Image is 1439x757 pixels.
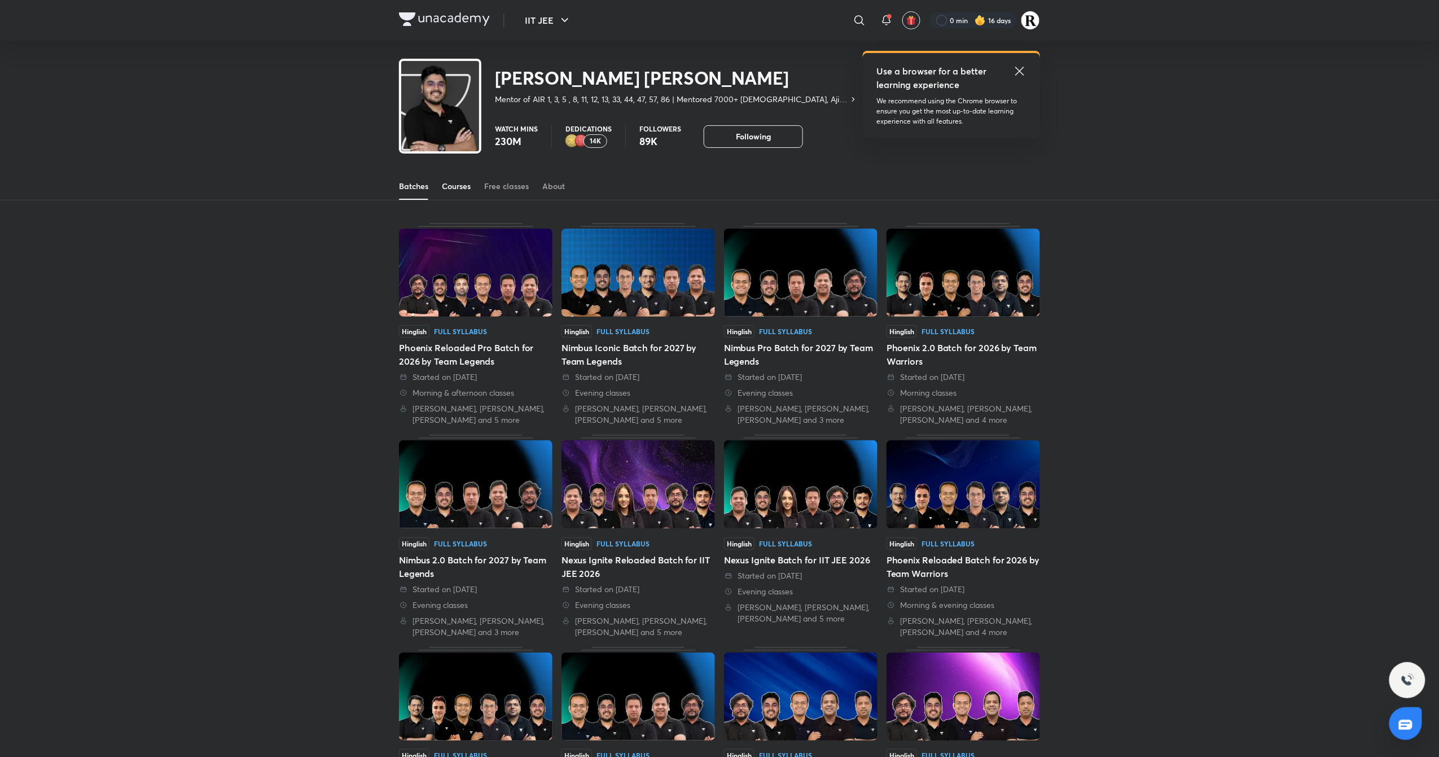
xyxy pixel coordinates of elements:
img: Thumbnail [399,440,552,528]
a: Free classes [484,173,529,200]
span: Following [736,131,771,142]
img: class [401,63,479,170]
img: Company Logo [399,12,490,26]
p: Dedications [565,125,612,132]
div: Nimbus Pro Batch for 2027 by Team Legends [724,341,878,368]
img: Thumbnail [724,653,878,741]
div: Phoenix 2.0 Batch for 2026 by Team Warriors [887,223,1040,426]
span: Hinglish [561,537,592,550]
div: Vineet Loomba, Brijesh Jindal, Pankaj Singh and 5 more [561,615,715,638]
p: 14K [590,137,601,145]
div: Vineet Loomba, Prashant Jain, Rohit Mishra and 4 more [887,615,1040,638]
img: Thumbnail [724,229,878,317]
div: Evening classes [724,387,878,399]
img: ttu [1401,673,1414,687]
span: Hinglish [399,537,429,550]
img: educator badge1 [574,134,588,148]
div: Nimbus Pro Batch for 2027 by Team Legends [724,223,878,426]
div: Started on 29 Apr 2025 [561,584,715,595]
div: Courses [442,181,471,192]
div: Nimbus 2.0 Batch for 2027 by Team Legends [399,553,552,580]
div: Nimbus Iconic Batch for 2027 by Team Legends [561,223,715,426]
img: Thumbnail [561,653,715,741]
div: Phoenix Reloaded Pro Batch for 2026 by Team Legends [399,341,552,368]
img: Thumbnail [561,229,715,317]
img: Thumbnail [561,440,715,528]
div: Full Syllabus [434,328,487,335]
div: Morning classes [887,387,1040,399]
button: Following [704,125,803,148]
div: Evening classes [724,586,878,597]
div: Vineet Loomba, Prashant Jain, Rohit Mishra and 4 more [887,403,1040,426]
img: streak [975,15,986,26]
div: Started on 22 May 2025 [887,371,1040,383]
div: Full Syllabus [759,328,812,335]
div: Phoenix 2.0 Batch for 2026 by Team Warriors [887,341,1040,368]
div: Evening classes [561,387,715,399]
img: avatar [906,15,916,25]
div: Started on 30 Apr 2025 [399,584,552,595]
div: Evening classes [561,600,715,611]
p: Watch mins [495,125,538,132]
div: About [542,181,565,192]
img: Thumbnail [399,229,552,317]
span: Hinglish [561,325,592,338]
div: Full Syllabus [434,540,487,547]
div: Nexus Ignite Batch for IIT JEE 2026 [724,553,878,567]
button: IIT JEE [518,9,578,32]
div: Morning & evening classes [887,600,1040,611]
div: Full Syllabus [922,540,975,547]
div: Phoenix Reloaded Pro Batch for 2026 by Team Legends [399,223,552,426]
div: Evening classes [399,600,552,611]
div: Nimbus Iconic Batch for 2027 by Team Legends [561,341,715,368]
div: Full Syllabus [922,328,975,335]
div: Morning & afternoon classes [399,387,552,399]
div: Vineet Loomba, Brijesh Jindal, Pankaj Singh and 5 more [724,602,878,624]
p: We recommend using the Chrome browser to ensure you get the most up-to-date learning experience w... [876,96,1026,126]
div: Full Syllabus [596,328,650,335]
div: Batches [399,181,428,192]
div: Phoenix Reloaded Batch for 2026 by Team Warriors [887,553,1040,580]
div: Started on 20 Jun 2025 [561,371,715,383]
div: Nimbus 2.0 Batch for 2027 by Team Legends [399,435,552,637]
div: Full Syllabus [759,540,812,547]
img: Thumbnail [887,653,1040,741]
img: Thumbnail [887,229,1040,317]
div: Started on 29 Apr 2025 [724,570,878,581]
div: Phoenix Reloaded Batch for 2026 by Team Warriors [887,435,1040,637]
a: Courses [442,173,471,200]
img: Thumbnail [399,653,552,741]
a: About [542,173,565,200]
span: Hinglish [724,325,754,338]
img: Thumbnail [724,440,878,528]
div: Started on 13 Sep 2025 [399,371,552,383]
img: Thumbnail [887,440,1040,528]
div: Vineet Loomba, Brijesh Jindal, Prashant Jain and 5 more [561,403,715,426]
img: Rakhi Sharma [1021,11,1040,30]
div: Nexus Ignite Reloaded Batch for IIT JEE 2026 [561,435,715,637]
div: Vineet Loomba, Brijesh Jindal, Pankaj Singh and 3 more [724,403,878,426]
p: 230M [495,134,538,148]
div: Free classes [484,181,529,192]
p: Followers [639,125,681,132]
div: Nexus Ignite Reloaded Batch for IIT JEE 2026 [561,553,715,580]
h2: [PERSON_NAME] [PERSON_NAME] [495,67,858,89]
button: avatar [902,11,920,29]
a: Company Logo [399,12,490,29]
p: 89K [639,134,681,148]
p: Mentor of AIR 1, 3, 5 , 8, 11, 12, 13, 33, 44, 47, 57, 86 | Mentored 7000+ [DEMOGRAPHIC_DATA], Aj... [495,94,849,105]
img: educator badge2 [565,134,579,148]
div: Started on 22 Apr 2025 [887,584,1040,595]
div: Vineet Loomba, Brijesh Jindal, Pankaj Singh and 3 more [399,615,552,638]
h5: Use a browser for a better learning experience [876,64,989,91]
span: Hinglish [399,325,429,338]
span: Hinglish [887,537,917,550]
span: Hinglish [724,537,754,550]
div: Vineet Loomba, Brijesh Jindal, Pankaj Singh and 5 more [399,403,552,426]
a: Batches [399,173,428,200]
div: Nexus Ignite Batch for IIT JEE 2026 [724,435,878,637]
div: Full Syllabus [596,540,650,547]
span: Hinglish [887,325,917,338]
div: Started on 27 May 2025 [724,371,878,383]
